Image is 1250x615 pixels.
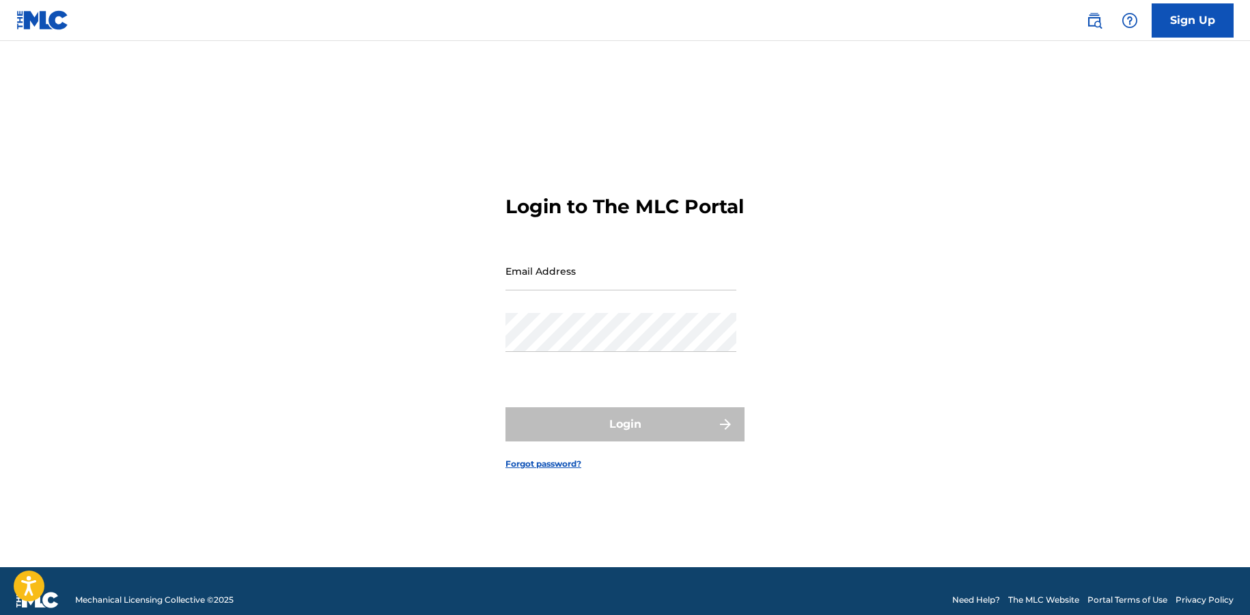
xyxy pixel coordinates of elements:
span: Mechanical Licensing Collective © 2025 [75,594,234,606]
iframe: Chat Widget [1182,549,1250,615]
a: Sign Up [1152,3,1234,38]
a: Privacy Policy [1176,594,1234,606]
a: Public Search [1081,7,1108,34]
img: MLC Logo [16,10,69,30]
img: search [1086,12,1102,29]
img: help [1122,12,1138,29]
a: Forgot password? [505,458,581,470]
a: Portal Terms of Use [1087,594,1167,606]
img: logo [16,592,59,608]
div: Help [1116,7,1143,34]
a: The MLC Website [1008,594,1079,606]
h3: Login to The MLC Portal [505,195,744,219]
a: Need Help? [952,594,1000,606]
